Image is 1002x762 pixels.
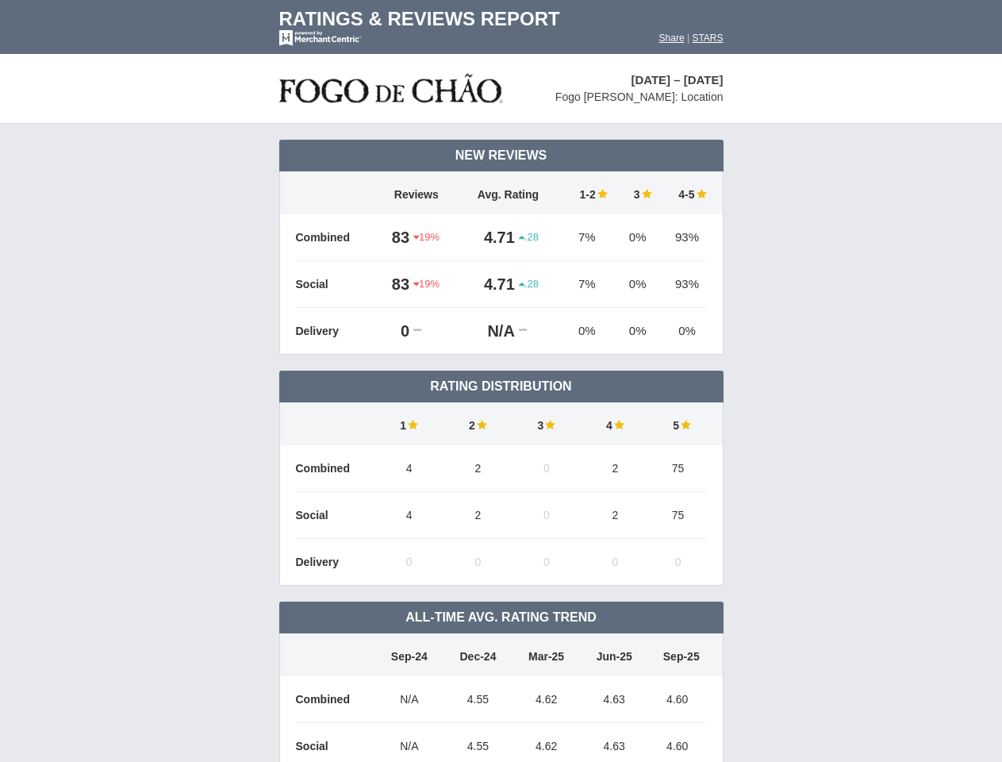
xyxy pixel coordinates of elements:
[375,261,414,308] td: 83
[543,462,550,475] span: 0
[375,402,444,445] td: 1
[296,676,375,723] td: Combined
[616,261,660,308] td: 0%
[695,188,707,199] img: star-full-15.png
[543,509,550,521] span: 0
[648,633,707,676] td: Sep-25
[675,556,681,568] span: 0
[296,445,375,492] td: Combined
[559,171,616,214] td: 1-2
[555,90,724,103] span: Fogo [PERSON_NAME]: Location
[458,171,559,214] td: Avg. Rating
[659,33,685,44] a: Share
[406,419,418,430] img: star-full-15.png
[692,33,723,44] a: STARS
[375,676,444,723] td: N/A
[458,308,519,355] td: N/A
[474,556,481,568] span: 0
[616,171,660,214] td: 3
[513,633,581,676] td: Mar-25
[513,402,582,445] td: 3
[543,419,555,430] img: star-full-15.png
[650,402,707,445] td: 5
[279,70,503,107] img: stars-fogo-de-chao-logo-50.png
[543,556,550,568] span: 0
[413,230,440,244] span: 19%
[612,419,624,430] img: star-full-15.png
[581,492,650,539] td: 2
[660,308,707,355] td: 0%
[296,492,375,539] td: Social
[580,633,648,676] td: Jun-25
[616,214,660,261] td: 0%
[559,214,616,261] td: 7%
[375,171,459,214] td: Reviews
[640,188,652,199] img: star-full-15.png
[443,492,513,539] td: 2
[559,261,616,308] td: 7%
[279,30,361,46] img: mc-powered-by-logo-white-103.png
[279,371,724,402] td: Rating Distribution
[413,277,440,291] span: 19%
[375,308,414,355] td: 0
[443,633,513,676] td: Dec-24
[279,140,724,171] td: New Reviews
[296,539,375,586] td: Delivery
[296,214,375,261] td: Combined
[443,445,513,492] td: 2
[296,261,375,308] td: Social
[660,261,707,308] td: 93%
[596,188,608,199] img: star-full-15.png
[375,633,444,676] td: Sep-24
[616,308,660,355] td: 0%
[612,556,618,568] span: 0
[475,419,487,430] img: star-full-15.png
[296,308,375,355] td: Delivery
[513,676,581,723] td: 4.62
[581,402,650,445] td: 4
[648,676,707,723] td: 4.60
[519,230,539,244] span: .28
[443,676,513,723] td: 4.55
[650,445,707,492] td: 75
[687,33,689,44] span: |
[458,214,519,261] td: 4.71
[375,214,414,261] td: 83
[375,492,444,539] td: 4
[519,277,539,291] span: .28
[581,445,650,492] td: 2
[458,261,519,308] td: 4.71
[279,602,724,633] td: All-Time Avg. Rating Trend
[660,214,707,261] td: 93%
[375,445,444,492] td: 4
[443,402,513,445] td: 2
[679,419,691,430] img: star-full-15.png
[559,308,616,355] td: 0%
[631,73,723,87] span: [DATE] – [DATE]
[406,556,413,568] span: 0
[580,676,648,723] td: 4.63
[660,171,707,214] td: 4-5
[650,492,707,539] td: 75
